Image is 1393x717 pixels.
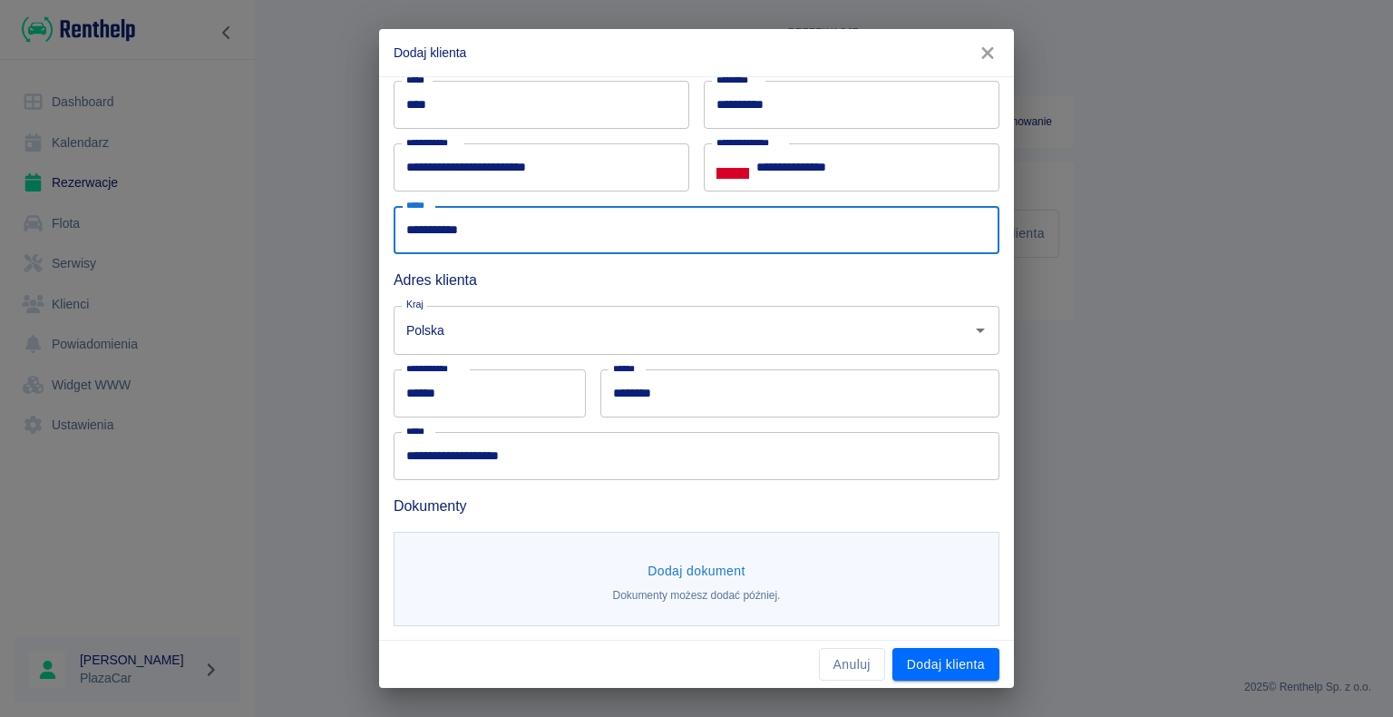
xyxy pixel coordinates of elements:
[394,269,999,291] h6: Adres klienta
[716,154,749,182] button: Select country
[892,648,999,682] button: Dodaj klienta
[406,298,424,311] label: Kraj
[819,648,885,682] button: Anuluj
[640,555,753,588] button: Dodaj dokument
[394,495,999,517] h6: Dokumenty
[968,318,993,343] button: Otwórz
[379,29,1014,76] h2: Dodaj klienta
[613,587,781,604] p: Dokumenty możesz dodać później.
